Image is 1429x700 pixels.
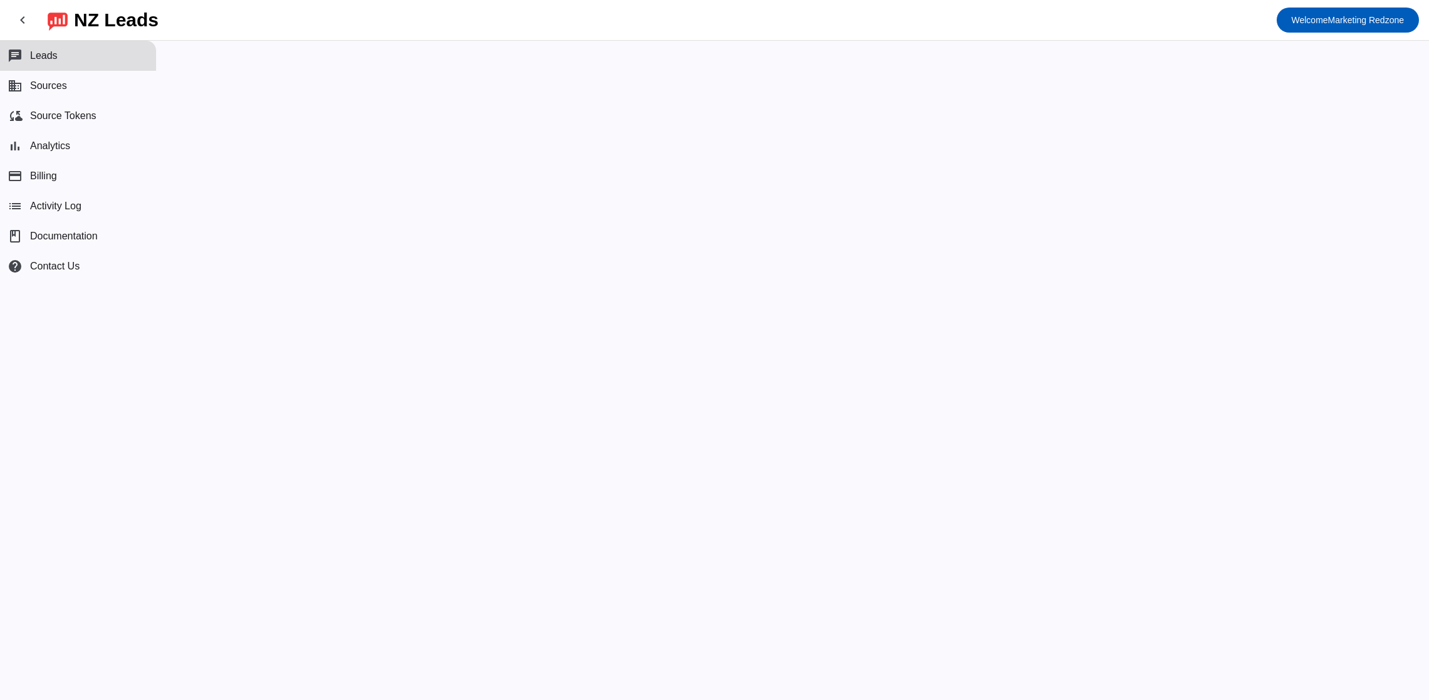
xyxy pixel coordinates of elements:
span: Marketing Redzone [1292,11,1405,29]
mat-icon: help [8,259,23,274]
mat-icon: chat [8,48,23,63]
span: Activity Log [30,201,81,212]
mat-icon: cloud_sync [8,108,23,123]
span: Source Tokens [30,110,97,122]
span: Contact Us [30,261,80,272]
span: Analytics [30,140,70,152]
span: Sources [30,80,67,91]
mat-icon: payment [8,169,23,184]
img: logo [48,9,68,31]
span: Leads [30,50,58,61]
span: Documentation [30,231,98,242]
mat-icon: business [8,78,23,93]
button: WelcomeMarketing Redzone [1277,8,1420,33]
mat-icon: bar_chart [8,138,23,154]
span: book [8,229,23,244]
div: NZ Leads [74,11,159,29]
span: Billing [30,170,57,182]
mat-icon: chevron_left [15,13,30,28]
span: Welcome [1292,15,1328,25]
mat-icon: list [8,199,23,214]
